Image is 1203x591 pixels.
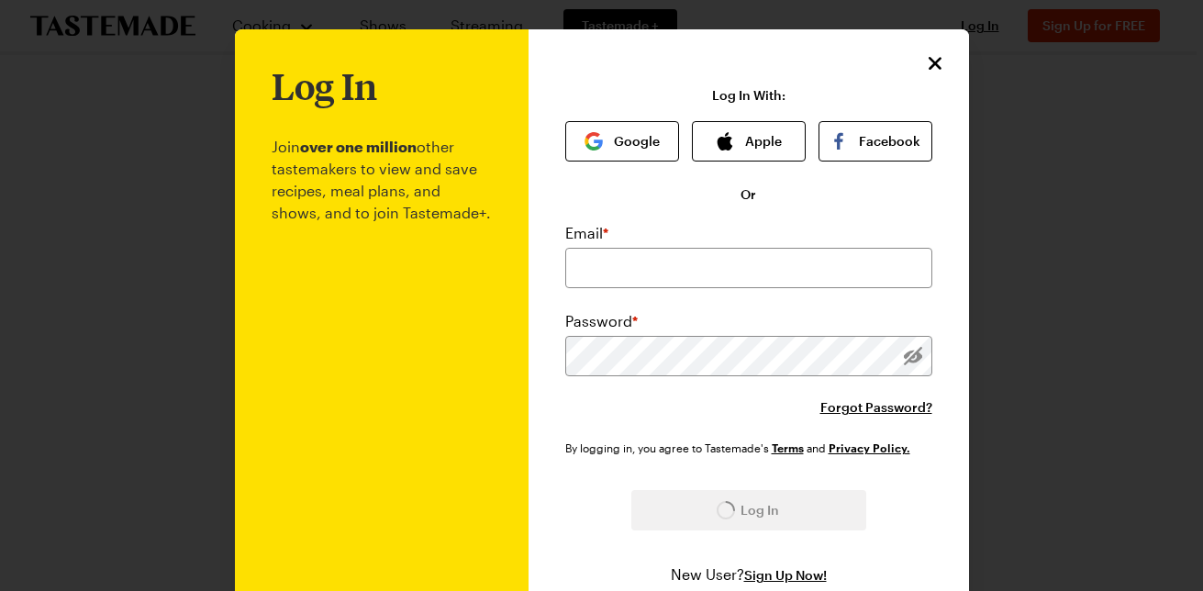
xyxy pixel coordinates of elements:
[923,51,947,75] button: Close
[565,121,679,162] button: Google
[300,138,417,155] b: over one million
[829,440,910,455] a: Tastemade Privacy Policy
[671,565,744,583] span: New User?
[712,88,785,103] p: Log In With:
[741,185,756,204] span: Or
[819,121,932,162] button: Facebook
[272,66,377,106] h1: Log In
[565,439,918,457] div: By logging in, you agree to Tastemade's and
[772,440,804,455] a: Tastemade Terms of Service
[692,121,806,162] button: Apple
[565,222,608,244] label: Email
[565,310,638,332] label: Password
[820,398,932,417] button: Forgot Password?
[744,566,827,585] button: Sign Up Now!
